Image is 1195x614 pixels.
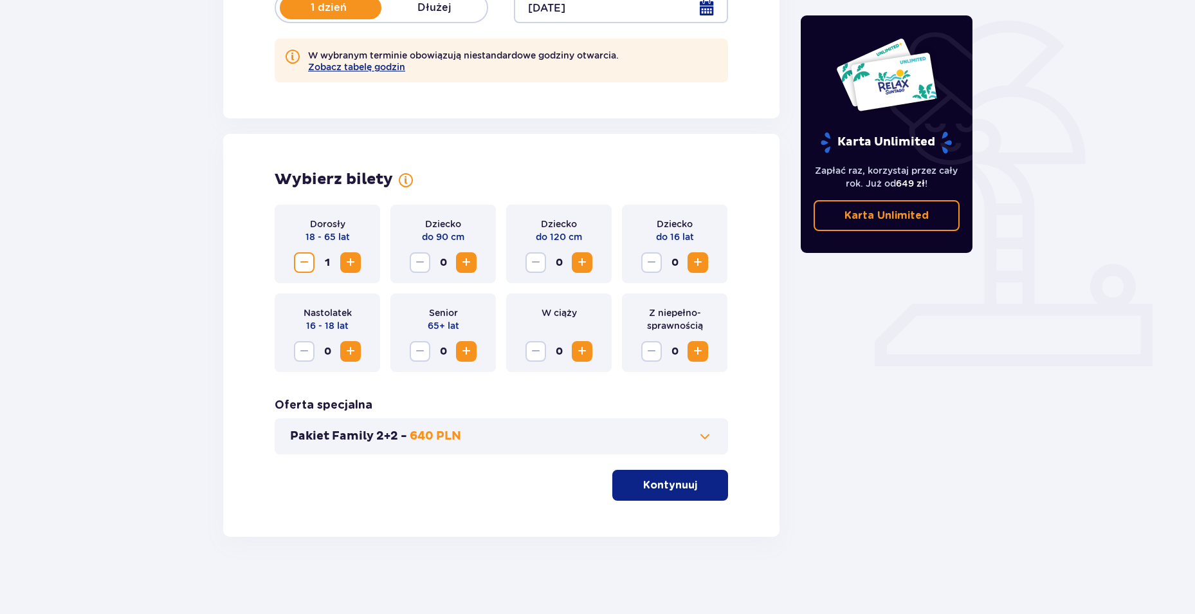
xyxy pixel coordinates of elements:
p: 65+ lat [428,319,459,332]
span: 0 [664,341,685,362]
p: Dorosły [310,218,345,230]
button: Zmniejsz [410,252,430,273]
button: Zmniejsz [294,341,315,362]
button: Kontynuuj [612,470,728,501]
button: Pakiet Family 2+2 -640 PLN [290,429,713,444]
button: Zmniejsz [525,341,546,362]
h3: Oferta specjalna [275,398,372,413]
p: do 16 lat [656,230,694,243]
button: Zwiększ [340,341,361,362]
span: 649 zł [896,178,925,189]
span: 0 [317,341,338,362]
p: Karta Unlimited [844,209,929,223]
p: 16 - 18 lat [306,319,349,332]
p: 1 dzień [276,1,381,15]
p: Karta Unlimited [819,131,953,154]
p: Kontynuuj [643,478,697,492]
p: Dziecko [657,218,693,230]
button: Zmniejsz [294,252,315,273]
a: Karta Unlimited [814,200,960,231]
button: Zwiększ [688,252,708,273]
img: Dwie karty całoroczne do Suntago z napisem 'UNLIMITED RELAX', na białym tle z tropikalnymi liśćmi... [835,37,938,112]
p: Dziecko [541,218,577,230]
button: Zmniejsz [641,252,662,273]
span: 0 [664,252,685,273]
p: 640 PLN [410,429,461,444]
span: 1 [317,252,338,273]
p: Dziecko [425,218,461,230]
button: Zwiększ [688,341,708,362]
button: Zwiększ [456,252,477,273]
span: 0 [433,341,453,362]
p: Pakiet Family 2+2 - [290,429,407,444]
button: Zmniejsz [410,341,430,362]
p: Zapłać raz, korzystaj przez cały rok. Już od ! [814,164,960,190]
p: Dłużej [381,1,487,15]
p: Z niepełno­sprawnością [632,306,717,332]
button: Zmniejsz [525,252,546,273]
button: Zwiększ [340,252,361,273]
span: 0 [549,341,569,362]
h2: Wybierz bilety [275,170,393,189]
button: Zwiększ [572,341,592,362]
p: W ciąży [542,306,577,319]
button: Zobacz tabelę godzin [308,62,405,72]
span: 0 [549,252,569,273]
p: Nastolatek [304,306,352,319]
button: Zwiększ [456,341,477,362]
p: do 90 cm [422,230,464,243]
span: 0 [433,252,453,273]
p: Senior [429,306,458,319]
button: Zwiększ [572,252,592,273]
button: Zmniejsz [641,341,662,362]
p: 18 - 65 lat [306,230,350,243]
p: do 120 cm [536,230,582,243]
p: W wybranym terminie obowiązują niestandardowe godziny otwarcia. [308,49,619,72]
